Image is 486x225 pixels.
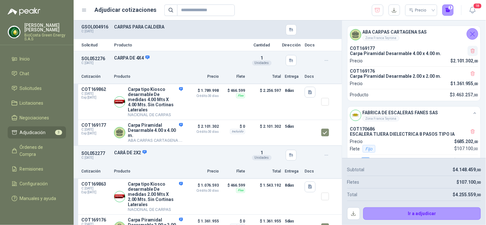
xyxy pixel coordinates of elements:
[457,139,478,144] span: 685.202
[81,24,110,29] p: GSOL004916
[453,92,478,97] span: 3.463.257
[409,5,428,15] div: Precio
[249,123,281,143] p: $ 2.101.302
[236,188,245,193] div: Flex
[8,163,66,175] a: Remisiones
[128,138,183,143] p: ABA CARPAS CARTAGENA SAS
[8,68,66,80] a: Chat
[467,28,478,40] button: Cerrar
[249,74,281,80] p: Total
[81,87,110,92] p: COT169862
[187,87,219,98] p: $ 1.789.998
[451,57,478,64] p: $
[230,129,245,134] div: Incluido
[442,4,454,16] button: 3
[350,138,363,145] p: Precio
[20,100,44,107] span: Licitaciones
[20,85,42,92] span: Solicitudes
[474,147,478,151] span: ,00
[260,150,263,155] span: 1
[8,112,66,124] a: Negociaciones
[285,74,301,80] p: Entrega
[20,129,46,136] span: Adjudicación
[285,217,301,225] p: 5 días
[81,156,110,160] p: C: [DATE]
[81,96,110,100] span: Exp: [DATE]
[453,81,478,86] span: 1.361.955
[223,74,245,80] p: Flete
[20,114,49,121] span: Negociaciones
[8,53,66,65] a: Inicio
[456,167,481,172] span: 4.148.459
[114,43,242,47] p: Producto
[285,181,301,189] p: 8 días
[473,82,478,86] span: ,00
[223,168,245,174] p: Flete
[252,60,272,66] div: Unidades
[473,140,478,144] span: ,00
[249,168,281,174] p: Total
[81,190,110,194] span: Exp: [DATE]
[476,193,481,197] span: ,00
[350,57,363,64] p: Precio
[455,138,478,145] p: $
[473,93,478,97] span: ,00
[454,157,478,164] p: $
[24,23,66,32] p: [PERSON_NAME] [PERSON_NAME]
[114,24,242,29] p: CARPAS PARA CALDERA
[24,33,66,41] p: BioCosta Green Energy S.A.S
[20,195,56,202] span: Manuales y ayuda
[467,4,478,16] button: 18
[128,112,183,117] p: NACIONAL DE CARPAS
[187,130,219,133] span: Crédito 30 días
[95,5,157,14] h1: Adjudicar cotizaciones
[456,192,481,197] span: 4.255.559
[476,168,481,172] span: ,00
[350,74,478,79] p: Carpa Piramidal Desarmable 2.00 x 2.00 m.
[347,166,365,173] p: Subtotal
[285,168,301,174] p: Entrega
[128,207,183,212] p: NACIONAL DE CARPAS
[187,123,219,133] p: $ 2.101.302
[350,110,361,121] img: Company Logo
[20,70,29,77] span: Chat
[187,181,219,192] p: $ 1.076.593
[81,132,110,135] span: Exp: [DATE]
[282,43,301,47] p: Dirección
[187,189,219,192] span: Crédito 30 días
[81,61,110,65] p: C: [DATE]
[81,123,110,128] p: COT169177
[363,28,427,36] h4: ABA CARPAS CARTAGENA SAS
[305,74,317,80] p: Docs
[453,166,481,173] p: $
[223,123,245,130] p: $ 0
[187,74,219,80] p: Precio
[114,55,242,61] p: CARPA DE 4X4
[114,168,183,174] p: Producto
[450,91,478,98] p: $
[350,157,376,164] p: Flete
[249,87,281,117] p: $ 2.256.597
[81,181,110,187] p: COT169863
[20,180,48,187] span: Configuración
[128,87,183,112] p: Carpa tipo Kiosco desarmable De medidas 4.00 Mts X 4.00 Mts. Sin Cortinas Laterales
[476,181,481,185] span: ,00
[81,128,110,132] span: C: [DATE]
[350,126,478,132] p: COT170686
[187,168,219,174] p: Precio
[363,109,438,116] h4: FABRICA DE ESCALERAS FANES SAS
[8,141,66,160] a: Órdenes de Compra
[260,55,263,60] span: 1
[350,145,377,153] p: Flete
[350,51,478,56] p: Carpa Piramidal Desarmable 4.00 x 4.00 m.
[8,192,66,205] a: Manuales y ayuda
[8,26,20,38] img: Company Logo
[348,107,481,124] div: Company LogoFABRICA DE ESCALERAS FANES SASZona Franca Tayrona
[55,130,62,135] span: 3
[347,191,358,198] p: Total
[20,55,30,62] span: Inicio
[350,46,478,51] p: COT169177
[114,97,125,107] img: Company Logo
[473,59,478,63] span: ,00
[457,146,478,151] span: 107.100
